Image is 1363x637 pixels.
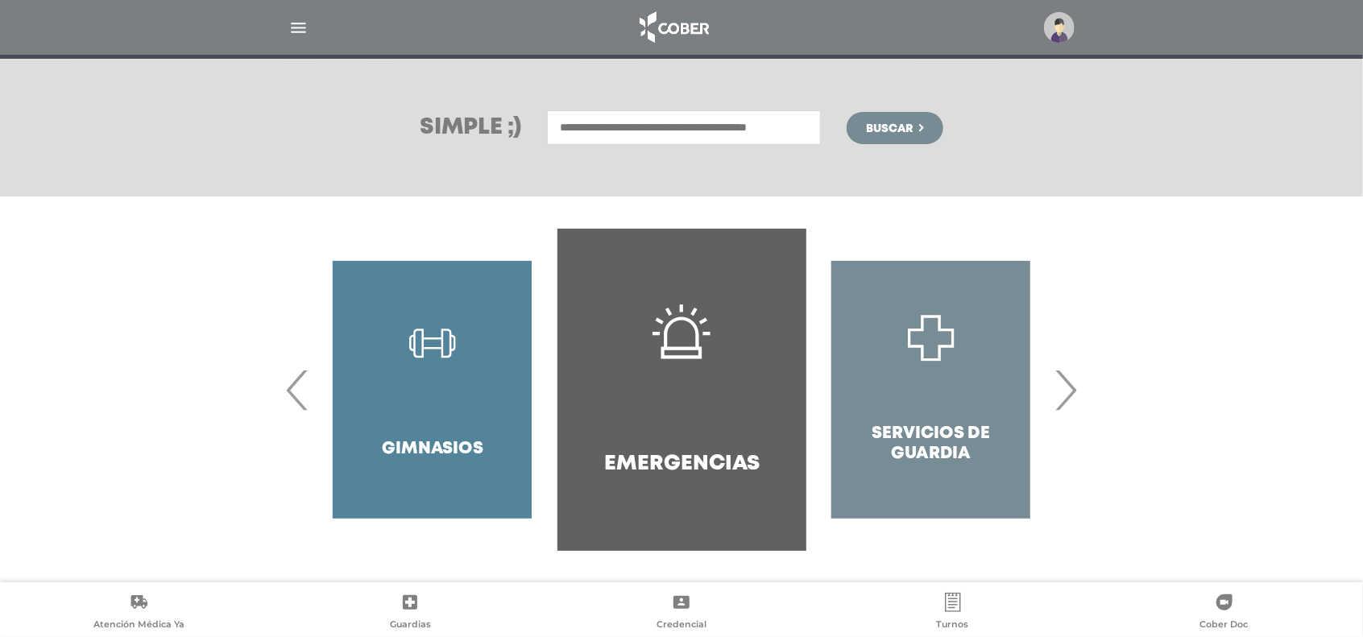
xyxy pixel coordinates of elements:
img: profile-placeholder.svg [1044,12,1075,43]
span: Buscar [866,123,913,134]
span: Turnos [937,618,969,633]
span: Next [1050,346,1081,433]
span: Credencial [657,618,706,633]
a: Credencial [546,593,818,634]
button: Buscar [847,112,943,144]
span: Previous [282,346,313,433]
a: Cober Doc [1088,593,1360,634]
a: Atención Médica Ya [3,593,275,634]
span: Guardias [390,618,431,633]
img: Cober_menu-lines-white.svg [288,18,309,38]
a: Turnos [817,593,1088,634]
h3: Simple ;) [420,117,521,139]
span: Cober Doc [1200,618,1249,633]
span: Atención Médica Ya [93,618,184,633]
a: Guardias [275,593,546,634]
img: logo_cober_home-white.png [631,8,715,47]
h4: Emergencias [604,452,760,477]
a: Emergencias [557,229,806,551]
